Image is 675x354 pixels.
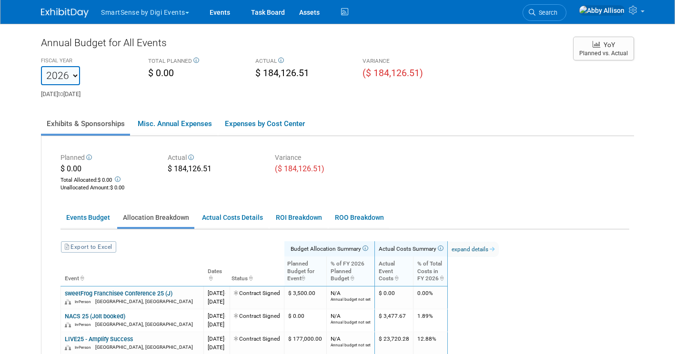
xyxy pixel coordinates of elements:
span: [GEOGRAPHIC_DATA], [GEOGRAPHIC_DATA] [95,322,193,327]
th: Dates : activate to sort column ascending [204,256,230,286]
span: - [224,335,226,342]
a: Search [523,4,566,21]
span: [DATE] [208,321,224,328]
span: 12.88% [417,335,436,342]
th: ActualEventCosts: activate to sort column ascending [375,256,413,286]
span: 1.89% [417,313,433,319]
span: N/A [331,313,341,319]
span: In-Person [75,345,94,350]
a: Misc. Annual Expenses [132,114,217,134]
a: expand details [448,242,499,257]
th: Event : activate to sort column ascending [61,256,204,286]
div: Actual [168,153,261,164]
div: Total Allocated: [60,175,153,184]
span: [GEOGRAPHIC_DATA], [GEOGRAPHIC_DATA] [95,344,193,350]
span: $ 0.00 [110,185,124,191]
span: $ 0.00 [98,177,112,183]
span: $ 0.00 [60,164,81,173]
a: Expenses by Cost Center [219,114,310,134]
td: $ 0.00 [284,309,327,332]
img: Abby Allison [579,5,625,16]
a: Export to Excel [61,241,116,253]
a: Exhibits & Sponsorships [41,114,130,134]
th: % of TotalCosts inFY 2026: activate to sort column ascending [413,256,448,286]
a: sweetFrog Franchisee Conference 25 (J) [65,290,172,297]
span: N/A [331,335,341,342]
td: $ 3,477.67 [375,309,413,332]
div: Planned [60,153,153,164]
span: - [224,313,226,319]
span: N/A [331,290,341,296]
a: NACS 25 (Jolt booked) [65,313,125,320]
span: - [224,290,226,296]
a: Allocation Breakdown [117,208,194,227]
div: TOTAL PLANNED [148,57,241,67]
div: : [60,184,153,192]
div: Annual budget not set [331,343,371,348]
div: Annual budget not set [331,320,371,325]
div: FISCAL YEAR [41,57,134,66]
td: Contract Signed [230,286,284,309]
a: ROO Breakdown [329,208,389,227]
div: $ 184,126.51 [168,164,261,176]
a: ROI Breakdown [270,208,327,227]
span: Search [535,9,557,16]
span: [DATE] [208,335,226,342]
span: [DATE] [208,313,226,319]
td: $ 3,500.00 [284,286,327,309]
div: Annual Budget for All Events [41,36,564,55]
div: Annual budget not set [331,297,371,302]
td: Contract Signed [230,309,284,332]
a: Actual Costs Details [196,208,268,227]
span: 0.00% [417,290,433,296]
a: Events Budget [60,208,115,227]
button: YoY Planned vs. Actual [573,37,634,60]
span: $ 184,126.51 [255,68,309,79]
span: YoY [604,41,615,49]
img: In-Person Event [65,322,71,327]
span: $ 0.00 [148,68,174,79]
span: In-Person [75,322,94,327]
img: In-Person Event [65,345,71,350]
span: [GEOGRAPHIC_DATA], [GEOGRAPHIC_DATA] [95,299,193,304]
th: Budget Allocation Summary [284,241,375,256]
div: Variance [275,153,368,164]
td: $ 0.00 [375,286,413,309]
span: ($ 184,126.51) [363,68,423,79]
span: [DATE] [208,344,224,351]
th: : activate to sort column ascending [448,256,499,286]
div: ACTUAL [255,57,348,67]
div: [DATE] [DATE] [41,85,134,98]
th: Status : activate to sort column ascending [230,256,284,286]
th: Actual Costs Summary [375,241,448,256]
a: LIVE25 - Amplify Success [65,335,133,343]
th: Planned Budget for Event : activate to sort column ascending [284,256,327,286]
span: [DATE] [208,298,224,305]
img: ExhibitDay [41,8,89,18]
img: In-Person Event [65,299,71,305]
span: [DATE] [208,290,226,296]
span: Unallocated Amount [60,185,109,191]
th: % of FY 2026PlannedBudget: activate to sort column ascending [327,256,375,286]
span: In-Person [75,299,94,304]
div: VARIANCE [363,57,455,67]
span: ($ 184,126.51) [275,164,324,173]
span: to [58,90,63,98]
